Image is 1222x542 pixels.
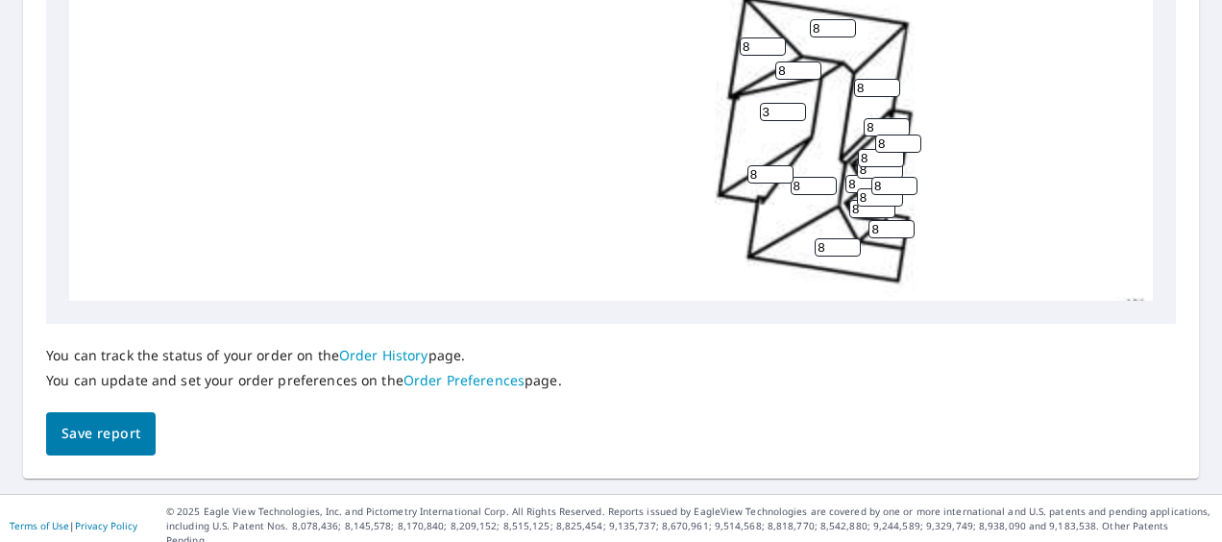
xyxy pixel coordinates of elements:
[339,346,428,364] a: Order History
[403,371,525,389] a: Order Preferences
[10,520,137,531] p: |
[10,519,69,532] a: Terms of Use
[61,422,140,446] span: Save report
[46,372,562,389] p: You can update and set your order preferences on the page.
[46,347,562,364] p: You can track the status of your order on the page.
[46,412,156,456] button: Save report
[75,519,137,532] a: Privacy Policy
